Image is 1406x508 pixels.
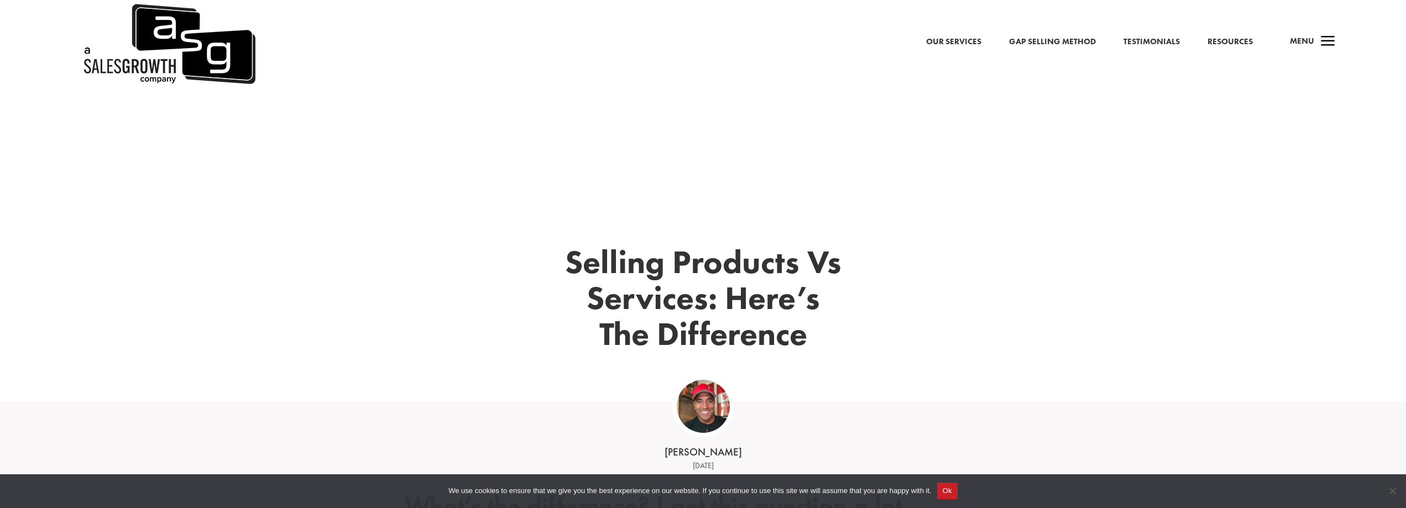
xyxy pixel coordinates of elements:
[1317,31,1339,53] span: a
[532,445,875,460] div: [PERSON_NAME]
[521,244,886,357] h1: Selling Products Vs Services: Here’s The Difference
[1387,485,1398,496] span: No
[1290,35,1314,46] span: Menu
[448,485,931,496] span: We use cookies to ensure that we give you the best experience on our website. If you continue to ...
[1123,35,1180,49] a: Testimonials
[937,483,958,499] button: Ok
[677,380,730,433] img: ASG Co_alternate lockup (1)
[532,459,875,473] div: [DATE]
[926,35,981,49] a: Our Services
[1208,35,1253,49] a: Resources
[1009,35,1096,49] a: Gap Selling Method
